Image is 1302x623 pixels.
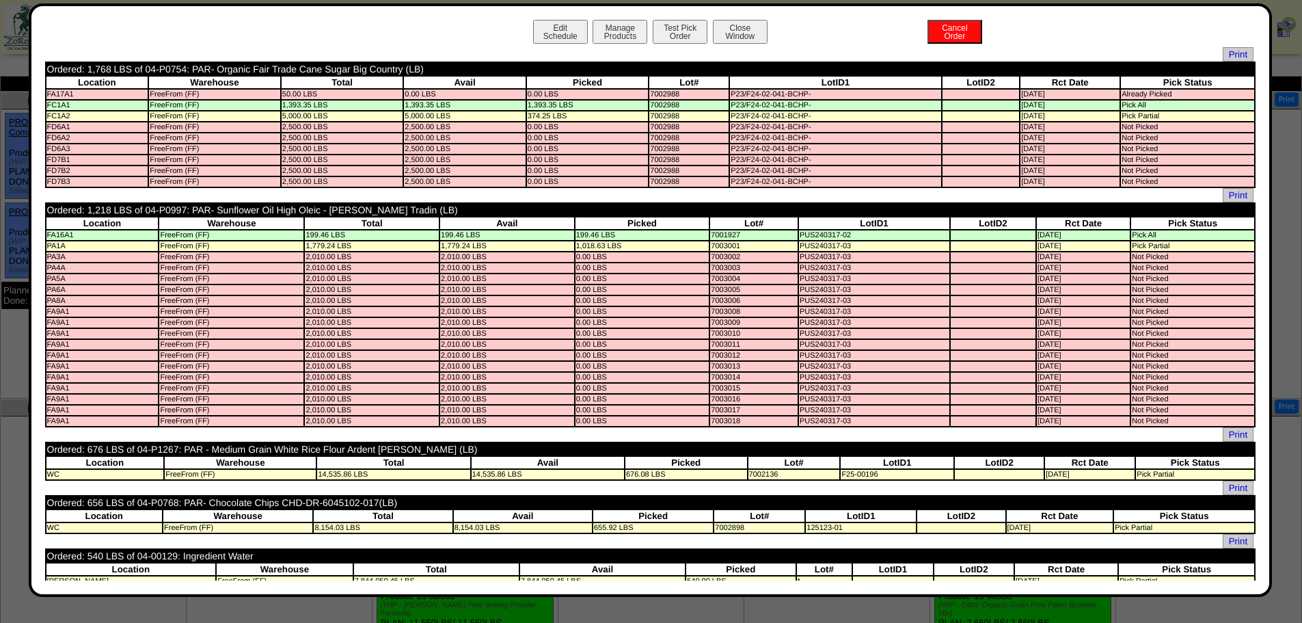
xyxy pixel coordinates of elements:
[46,340,159,349] td: FA9A1
[305,373,439,382] td: 2,010.00 LBS
[951,217,1035,229] th: LotID2
[710,318,798,328] td: 7003009
[575,274,709,284] td: 0.00 LBS
[282,77,403,88] th: Total
[1121,111,1254,121] td: Pick Partial
[305,416,439,426] td: 2,010.00 LBS
[440,384,574,393] td: 2,010.00 LBS
[730,155,941,165] td: P23/F24-02-041-BCHP-
[799,416,949,426] td: PUS240317-03
[730,133,941,143] td: P23/F24-02-041-BCHP-
[440,351,574,360] td: 2,010.00 LBS
[440,340,574,349] td: 2,010.00 LBS
[305,296,439,306] td: 2,010.00 LBS
[46,373,159,382] td: FA9A1
[472,470,624,479] td: 14,535.86 LBS
[710,362,798,371] td: 7003013
[404,122,526,132] td: 2,500.00 LBS
[305,285,439,295] td: 2,010.00 LBS
[46,351,159,360] td: FA9A1
[46,416,159,426] td: FA9A1
[305,263,439,273] td: 2,010.00 LBS
[1131,285,1254,295] td: Not Picked
[527,155,649,165] td: 0.00 LBS
[149,144,280,154] td: FreeFrom (FF)
[440,416,574,426] td: 2,010.00 LBS
[1020,77,1120,88] th: Rct Date
[1131,274,1254,284] td: Not Picked
[710,252,798,262] td: 7003002
[305,307,439,317] td: 2,010.00 LBS
[575,252,709,262] td: 0.00 LBS
[440,406,574,415] td: 2,010.00 LBS
[472,457,624,468] th: Avail
[1131,384,1254,393] td: Not Picked
[282,101,403,110] td: 1,393.35 LBS
[1223,47,1253,62] a: Print
[710,416,798,426] td: 7003018
[46,362,159,371] td: FA9A1
[799,274,949,284] td: PUS240317-03
[799,340,949,349] td: PUS240317-03
[593,20,647,44] button: ManageProducts
[799,307,949,317] td: PUS240317-03
[159,362,303,371] td: FreeFrom (FF)
[1121,122,1254,132] td: Not Picked
[649,166,729,176] td: 7002988
[46,204,1035,216] td: Ordered: 1,218 LBS of 04-P0997: PAR- Sunflower Oil High Oleic - [PERSON_NAME] Tradin (LB)
[1037,263,1130,273] td: [DATE]
[440,395,574,404] td: 2,010.00 LBS
[1223,427,1253,442] span: Print
[159,395,303,404] td: FreeFrom (FF)
[527,122,649,132] td: 0.00 LBS
[305,384,439,393] td: 2,010.00 LBS
[305,241,439,251] td: 1,779.24 LBS
[1020,177,1120,187] td: [DATE]
[653,20,707,44] button: Test PickOrder
[649,111,729,121] td: 7002988
[159,217,303,229] th: Warehouse
[799,329,949,339] td: PUS240317-03
[159,263,303,273] td: FreeFrom (FF)
[1037,252,1130,262] td: [DATE]
[1131,318,1254,328] td: Not Picked
[165,470,316,479] td: FreeFrom (FF)
[955,457,1044,468] th: LotID2
[1037,318,1130,328] td: [DATE]
[159,416,303,426] td: FreeFrom (FF)
[748,457,840,468] th: Lot#
[1121,90,1254,99] td: Already Picked
[404,144,526,154] td: 2,500.00 LBS
[1121,155,1254,165] td: Not Picked
[799,318,949,328] td: PUS240317-03
[527,77,649,88] th: Picked
[46,307,159,317] td: FA9A1
[159,252,303,262] td: FreeFrom (FF)
[440,263,574,273] td: 2,010.00 LBS
[46,111,148,121] td: FC1A2
[46,144,148,154] td: FD6A3
[149,155,280,165] td: FreeFrom (FF)
[46,133,148,143] td: FD6A2
[1037,285,1130,295] td: [DATE]
[710,384,798,393] td: 7003015
[710,274,798,284] td: 7003004
[527,166,649,176] td: 0.00 LBS
[649,155,729,165] td: 7002988
[1045,470,1135,479] td: [DATE]
[282,122,403,132] td: 2,500.00 LBS
[1121,77,1254,88] th: Pick Status
[730,144,941,154] td: P23/F24-02-041-BCHP-
[575,230,709,240] td: 199.46 LBS
[713,20,768,44] button: CloseWindow
[527,111,649,121] td: 374.25 LBS
[149,177,280,187] td: FreeFrom (FF)
[317,457,470,468] th: Total
[1223,534,1253,548] a: Print
[730,177,941,187] td: P23/F24-02-041-BCHP-
[46,230,159,240] td: FA16A1
[1131,230,1254,240] td: Pick All
[575,340,709,349] td: 0.00 LBS
[942,77,1019,88] th: LotID2
[46,177,148,187] td: FD7B3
